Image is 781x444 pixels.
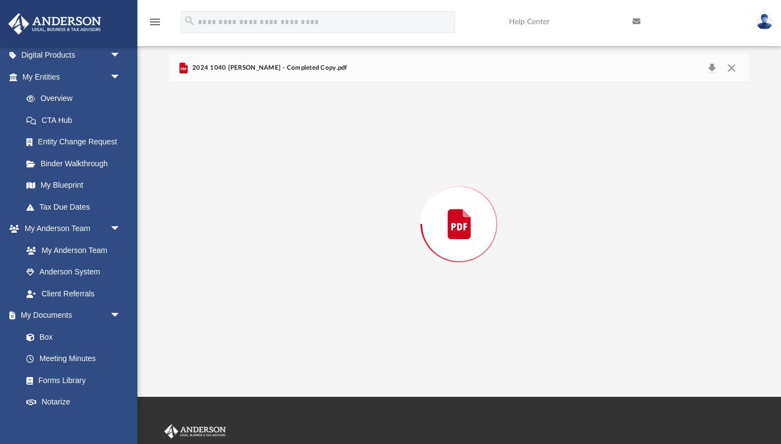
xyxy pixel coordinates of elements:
[190,63,347,73] span: 2024 1040 [PERSON_NAME] - Completed Copy.pdf
[184,15,196,27] i: search
[110,218,132,240] span: arrow_drop_down
[15,175,132,196] a: My Blueprint
[15,153,137,175] a: Binder Walkthrough
[110,305,132,327] span: arrow_drop_down
[110,44,132,67] span: arrow_drop_down
[8,44,137,66] a: Digital Productsarrow_drop_down
[8,66,137,88] a: My Entitiesarrow_drop_down
[148,15,162,29] i: menu
[756,14,773,30] img: User Pic
[15,196,137,218] a: Tax Due Dates
[15,239,126,261] a: My Anderson Team
[8,305,132,327] a: My Documentsarrow_drop_down
[8,218,132,240] a: My Anderson Teamarrow_drop_down
[15,109,137,131] a: CTA Hub
[15,283,132,305] a: Client Referrals
[15,131,137,153] a: Entity Change Request
[15,391,132,413] a: Notarize
[15,348,132,370] a: Meeting Minutes
[170,54,749,366] div: Preview
[722,60,741,76] button: Close
[702,60,722,76] button: Download
[162,424,228,439] img: Anderson Advisors Platinum Portal
[5,13,104,35] img: Anderson Advisors Platinum Portal
[110,66,132,88] span: arrow_drop_down
[15,326,126,348] a: Box
[15,369,126,391] a: Forms Library
[15,261,132,283] a: Anderson System
[148,21,162,29] a: menu
[15,88,137,110] a: Overview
